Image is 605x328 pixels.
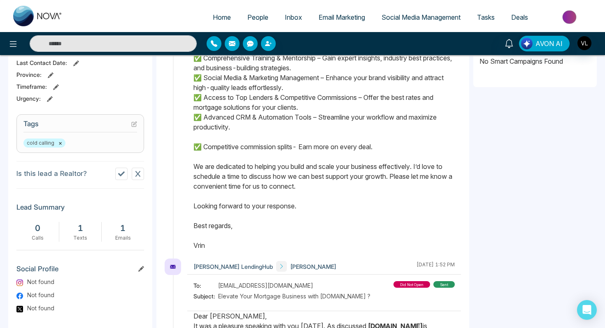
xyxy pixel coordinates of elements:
span: [PERSON_NAME] LendingHub [193,262,273,271]
div: did not open [393,281,430,288]
span: Elevate Your Mortgage Business with [DOMAIN_NAME] ? [218,292,370,300]
a: Home [205,9,239,25]
span: Social Media Management [382,13,461,21]
span: Not found [27,277,54,286]
img: Facebook Logo [16,293,23,299]
a: People [239,9,277,25]
h3: Social Profile [16,265,144,277]
div: Open Intercom Messenger [577,300,597,320]
img: Lead Flow [521,38,533,49]
div: Calls [21,234,55,242]
span: Tasks [477,13,495,21]
a: Email Marketing [310,9,373,25]
h3: Tags [23,120,137,132]
span: Inbox [285,13,302,21]
div: Texts [63,234,98,242]
span: [PERSON_NAME] [290,262,336,271]
p: No Smart Campaigns Found [479,56,591,66]
span: Not found [27,291,54,299]
button: × [58,139,62,147]
span: Subject: [193,292,218,300]
span: AVON AI [535,39,563,49]
img: Instagram Logo [16,279,23,286]
span: Deals [511,13,528,21]
a: Deals [503,9,536,25]
span: Email Marketing [319,13,365,21]
span: Home [213,13,231,21]
span: Province : [16,70,42,79]
span: cold calling [23,139,65,148]
div: 1 [106,222,140,234]
span: People [247,13,268,21]
img: Market-place.gif [540,8,600,26]
div: 0 [21,222,55,234]
div: Emails [106,234,140,242]
span: Urgency : [16,94,41,103]
a: Inbox [277,9,310,25]
img: User Avatar [577,36,591,50]
img: Nova CRM Logo [13,6,63,26]
div: sent [433,281,455,288]
img: Twitter Logo [16,306,23,312]
span: Last Contact Date : [16,58,67,67]
div: 1 [63,222,98,234]
a: Social Media Management [373,9,469,25]
span: [EMAIL_ADDRESS][DOMAIN_NAME] [218,281,313,290]
p: Is this lead a Realtor? [16,169,87,179]
h3: Lead Summary [16,203,144,215]
div: [DATE] 1:52 PM [417,261,455,272]
a: Tasks [469,9,503,25]
span: Not found [27,304,54,312]
button: AVON AI [519,36,570,51]
span: To: [193,281,218,290]
span: Timeframe : [16,82,47,91]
